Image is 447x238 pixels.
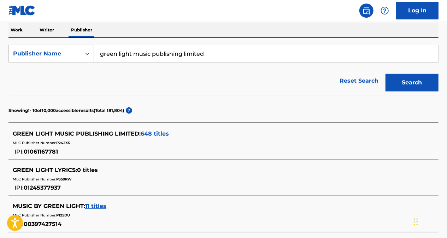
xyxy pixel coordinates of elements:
[414,211,418,232] div: Drag
[13,141,56,145] span: MLC Publisher Number:
[24,221,61,227] span: 00397427514
[381,6,389,15] img: help
[8,5,36,16] img: MLC Logo
[8,107,124,114] p: Showing 1 - 10 of 10,000 accessible results (Total 181,804 )
[13,167,77,173] span: GREEN LIGHT LYRICS :
[24,184,61,191] span: 01245377937
[396,2,439,19] a: Log In
[141,130,169,137] span: 648 titles
[13,213,56,218] span: MLC Publisher Number:
[69,23,94,37] p: Publisher
[13,49,77,58] div: Publisher Name
[386,74,439,91] button: Search
[56,141,70,145] span: P242XS
[24,148,58,155] span: 01061167781
[126,107,132,114] span: ?
[359,4,374,18] a: Public Search
[77,167,98,173] span: 0 titles
[13,130,141,137] span: GREEN LIGHT MUSIC PUBLISHING LIMITED :
[8,45,439,95] form: Search Form
[412,204,447,238] iframe: Chat Widget
[378,4,392,18] div: Help
[13,177,56,182] span: MLC Publisher Number:
[14,148,24,155] span: IPI:
[362,6,371,15] img: search
[8,23,25,37] p: Work
[85,203,106,209] span: 11 titles
[14,184,24,191] span: IPI:
[56,213,70,218] span: P125DU
[13,203,85,209] span: MUSIC BY GREEN LIGHT :
[56,177,72,182] span: P359RW
[37,23,56,37] p: Writer
[336,73,382,89] a: Reset Search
